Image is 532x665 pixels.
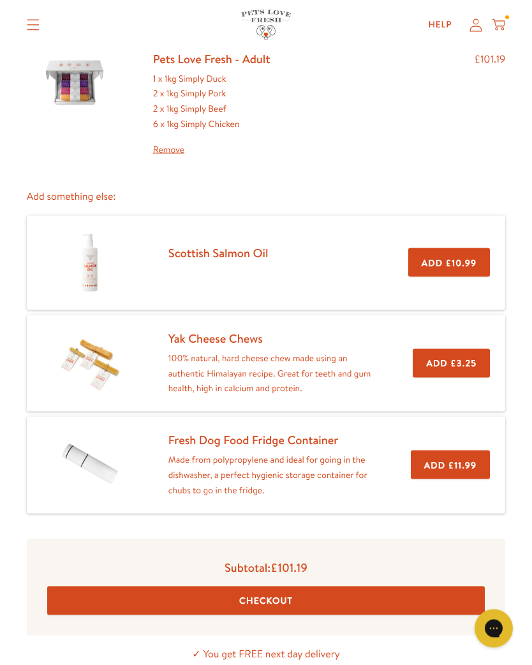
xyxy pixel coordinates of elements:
[153,50,270,67] a: Pets Love Fresh - Adult
[270,559,307,576] span: £101.19
[408,248,490,277] button: Add £10.99
[168,330,263,347] a: Yak Cheese Chews
[153,142,270,158] a: Remove
[58,331,122,395] img: Yak Cheese Chews
[411,451,490,479] button: Add £11.99
[418,13,462,38] a: Help
[241,10,291,40] img: Pets Love Fresh
[168,431,339,448] a: Fresh Dog Food Fridge Container
[47,587,485,615] button: Checkout
[17,10,50,41] summary: Translation missing: en.sections.header.menu
[168,452,370,498] p: Made from polypropylene and ideal for going in the dishwasher, a perfect hygienic storage contain...
[27,646,506,663] p: ✓ You get FREE next day delivery
[47,560,485,575] p: Subtotal:
[58,231,122,295] img: Scottish Salmon Oil
[168,351,373,396] p: 100% natural, hard cheese chew made using an authentic Himalayan recipe. Great for teeth and gum ...
[153,71,270,158] div: 1 x 1kg Simply Duck 2 x 1kg Simply Pork 2 x 1kg Simply Beef 6 x 1kg Simply Chicken
[27,188,506,205] p: Add something else:
[474,51,505,158] div: £101.19
[58,435,122,496] img: Fresh Dog Food Fridge Container
[413,349,490,378] button: Add £3.25
[168,244,269,261] a: Scottish Salmon Oil
[468,605,519,652] iframe: Gorgias live chat messenger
